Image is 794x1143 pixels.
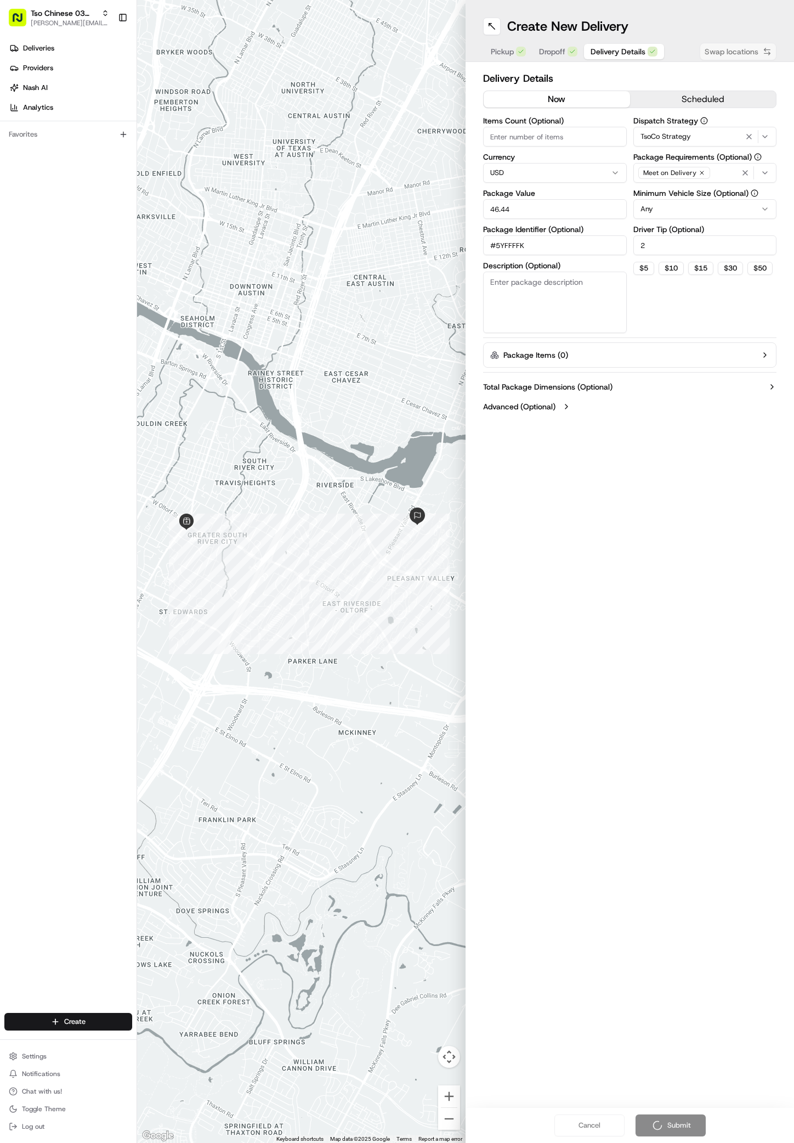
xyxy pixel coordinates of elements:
[483,71,776,86] h2: Delivery Details
[484,91,630,108] button: now
[751,189,758,197] button: Minimum Vehicle Size (Optional)
[640,132,691,142] span: TsoCo Strategy
[700,117,708,125] button: Dispatch Strategy
[4,59,137,77] a: Providers
[718,262,743,275] button: $30
[104,245,176,256] span: API Documentation
[633,262,654,275] button: $5
[659,262,684,275] button: $10
[22,1069,60,1078] span: Notifications
[4,1119,132,1134] button: Log out
[186,108,200,121] button: Start new chat
[643,168,696,177] span: Meet on Delivery
[34,170,144,179] span: [PERSON_NAME] (Store Manager)
[119,200,123,209] span: •
[11,105,31,125] img: 1736555255976-a54dd68f-1ca7-489b-9aae-adbdc363a1c4
[633,117,777,125] label: Dispatch Strategy
[483,127,627,147] input: Enter number of items
[633,189,777,197] label: Minimum Vehicle Size (Optional)
[23,103,53,112] span: Analytics
[633,127,777,147] button: TsoCo Strategy
[633,235,777,255] input: Enter driver tip amount
[630,91,776,108] button: scheduled
[754,153,762,161] button: Package Requirements (Optional)
[633,226,777,233] label: Driver Tip (Optional)
[539,46,565,57] span: Dropoff
[483,381,612,392] label: Total Package Dimensions (Optional)
[49,105,180,116] div: Start new chat
[4,1049,132,1064] button: Settings
[483,342,776,368] button: Package Items (0)
[140,1129,176,1143] a: Open this area in Google Maps (opens a new window)
[11,246,20,255] div: 📗
[22,1105,66,1113] span: Toggle Theme
[688,262,713,275] button: $15
[483,153,627,161] label: Currency
[11,189,29,211] img: Wisdom Oko
[7,241,88,261] a: 📗Knowledge Base
[633,163,777,183] button: Meet on Delivery
[4,1084,132,1099] button: Chat with us!
[747,262,773,275] button: $50
[93,246,101,255] div: 💻
[483,401,776,412] button: Advanced (Optional)
[4,4,114,31] button: Tso Chinese 03 TsoCo[PERSON_NAME][EMAIL_ADDRESS][DOMAIN_NAME]
[591,46,645,57] span: Delivery Details
[23,43,54,53] span: Deliveries
[418,1136,462,1142] a: Report a map error
[22,1122,44,1131] span: Log out
[4,99,137,116] a: Analytics
[23,105,43,125] img: 4281594248423_2fcf9dad9f2a874258b8_72.png
[125,200,148,209] span: [DATE]
[276,1135,324,1143] button: Keyboard shortcuts
[507,18,628,35] h1: Create New Delivery
[49,116,151,125] div: We're available if you need us!
[491,46,514,57] span: Pickup
[483,117,627,125] label: Items Count (Optional)
[483,235,627,255] input: Enter package identifier
[503,350,568,361] label: Package Items ( 0 )
[11,44,200,61] p: Welcome 👋
[109,272,133,280] span: Pylon
[4,126,132,143] div: Favorites
[22,1087,62,1096] span: Chat with us!
[77,272,133,280] a: Powered byPylon
[396,1136,412,1142] a: Terms
[483,381,776,392] button: Total Package Dimensions (Optional)
[22,200,31,209] img: 1736555255976-a54dd68f-1ca7-489b-9aae-adbdc363a1c4
[34,200,117,209] span: Wisdom [PERSON_NAME]
[4,1101,132,1117] button: Toggle Theme
[438,1108,460,1130] button: Zoom out
[483,401,555,412] label: Advanced (Optional)
[4,40,137,57] a: Deliveries
[11,11,33,33] img: Nash
[438,1046,460,1068] button: Map camera controls
[23,83,48,93] span: Nash AI
[633,153,777,161] label: Package Requirements (Optional)
[29,71,181,82] input: Clear
[483,189,627,197] label: Package Value
[4,79,137,97] a: Nash AI
[23,63,53,73] span: Providers
[31,8,97,19] button: Tso Chinese 03 TsoCo
[4,1066,132,1082] button: Notifications
[88,241,180,261] a: 💻API Documentation
[11,143,70,151] div: Past conversations
[4,1013,132,1031] button: Create
[170,140,200,154] button: See all
[64,1017,86,1027] span: Create
[438,1085,460,1107] button: Zoom in
[483,199,627,219] input: Enter package value
[11,160,29,177] img: Antonia (Store Manager)
[22,245,84,256] span: Knowledge Base
[330,1136,390,1142] span: Map data ©2025 Google
[152,170,175,179] span: [DATE]
[31,19,109,27] button: [PERSON_NAME][EMAIL_ADDRESS][DOMAIN_NAME]
[146,170,150,179] span: •
[140,1129,176,1143] img: Google
[483,262,627,269] label: Description (Optional)
[22,1052,47,1061] span: Settings
[483,226,627,233] label: Package Identifier (Optional)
